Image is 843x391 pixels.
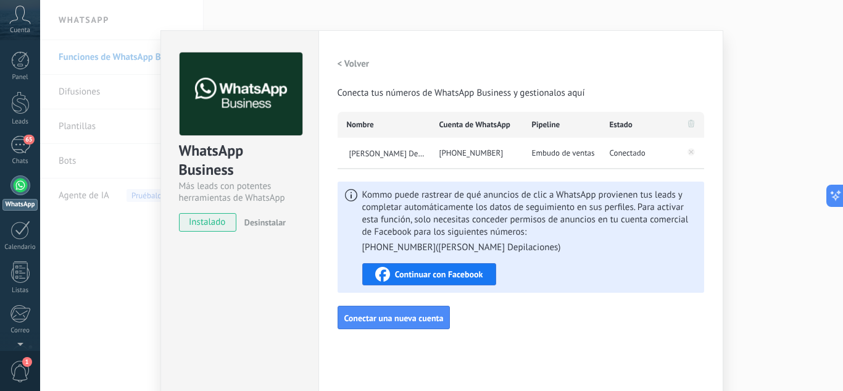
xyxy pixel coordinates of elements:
[22,357,32,367] span: 1
[362,242,561,254] li: [PHONE_NUMBER] ( [PERSON_NAME] Depilaciones )
[439,119,510,131] span: Cuenta de WhatsApp
[244,217,286,228] span: Desinstalar
[347,119,374,131] span: Nombre
[2,243,38,251] div: Calendario
[179,141,301,180] div: WhatsApp Business
[2,287,38,295] div: Listas
[180,213,236,232] span: instalado
[180,53,302,136] img: logo_main.png
[2,118,38,126] div: Leads
[610,119,633,131] span: Estado
[395,270,483,279] span: Continuar con Facebook
[338,53,370,75] button: < Volver
[532,147,595,159] span: Embudo de ventas
[338,306,451,329] button: Conectar una nueva cuenta
[347,148,430,158] span: Hani Depilaciones
[344,314,444,322] span: Conectar una nueva cuenta
[2,158,38,166] div: Chats
[239,213,286,232] button: Desinstalar
[2,327,38,335] div: Correo
[362,189,697,254] span: Kommo puede rastrear de qué anuncios de clic a WhatsApp provienen tus leads y completar automátic...
[532,119,560,131] span: Pipeline
[10,27,30,35] span: Cuenta
[2,199,38,211] div: WhatsApp
[2,74,38,82] div: Panel
[338,58,370,70] h2: < Volver
[23,135,34,145] span: 65
[338,87,585,99] span: Conecta tus números de WhatsApp Business y gestionalos aquí
[610,147,646,159] span: Conectado
[362,263,496,285] button: Continuar con Facebook
[179,180,301,204] div: Más leads con potentes herramientas de WhatsApp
